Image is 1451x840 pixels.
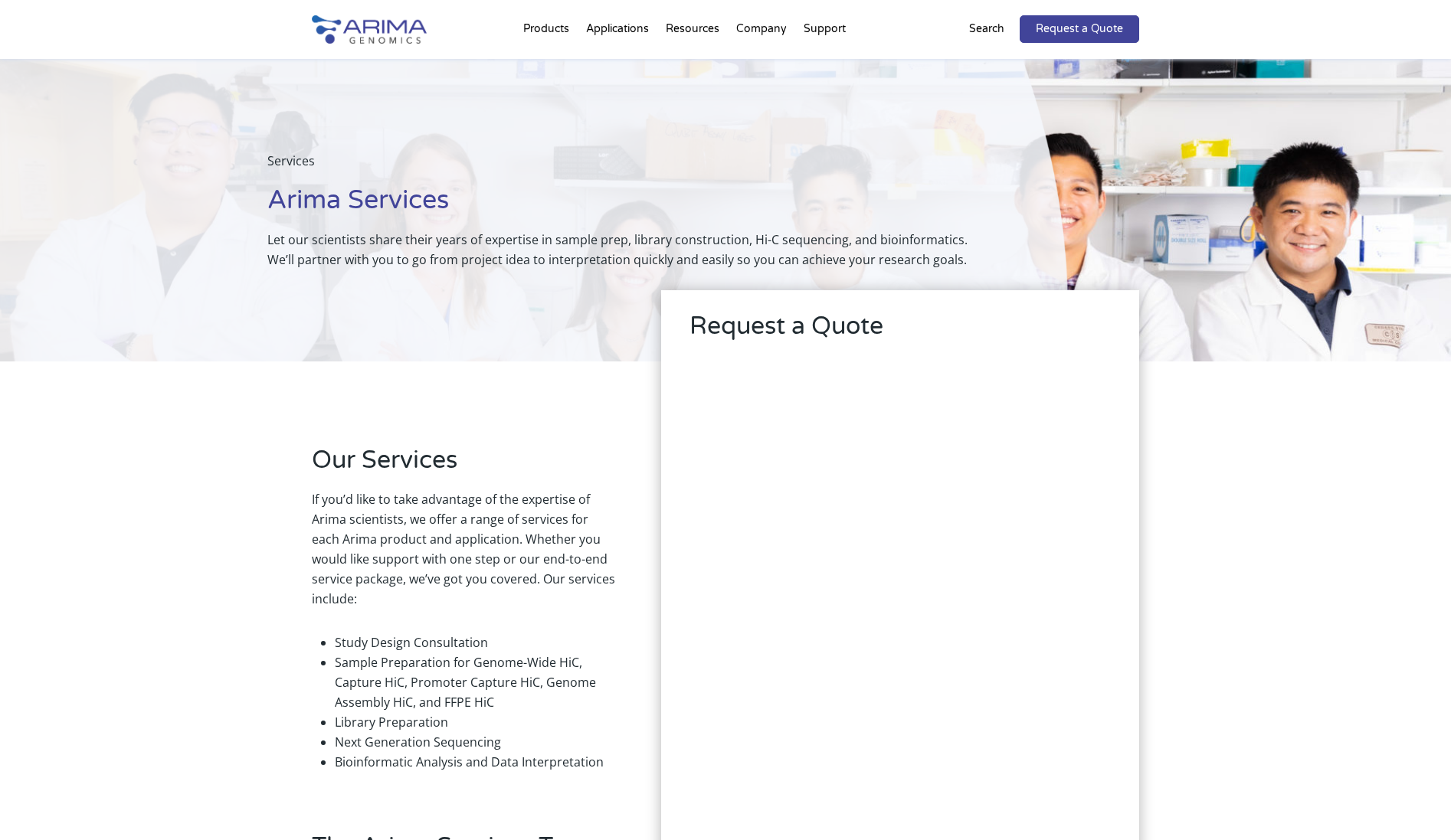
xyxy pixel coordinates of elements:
li: Study Design Consultation [335,632,615,652]
a: Request a Quote [1020,15,1139,43]
p: Let our scientists share their years of expertise in sample prep, library construction, Hi-C sequ... [267,230,992,270]
h2: Request a Quote [689,309,1111,355]
img: Arima-Genomics-logo [312,15,427,44]
p: Search [969,19,1004,39]
li: Sample Preparation for Genome-Wide HiC, Capture HiC, Promoter Capture HiC, Genome Assembly HiC, a... [335,652,615,712]
li: Next Generation Sequencing [335,732,615,752]
p: Services [267,151,992,183]
h1: Arima Services [267,183,992,230]
li: Library Preparation [335,712,615,732]
li: Bioinformatic Analysis and Data Interpretation [335,752,615,772]
p: If you’d like to take advantage of the expertise of Arima scientists, we offer a range of service... [312,489,615,621]
h2: Our Services [312,443,615,489]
